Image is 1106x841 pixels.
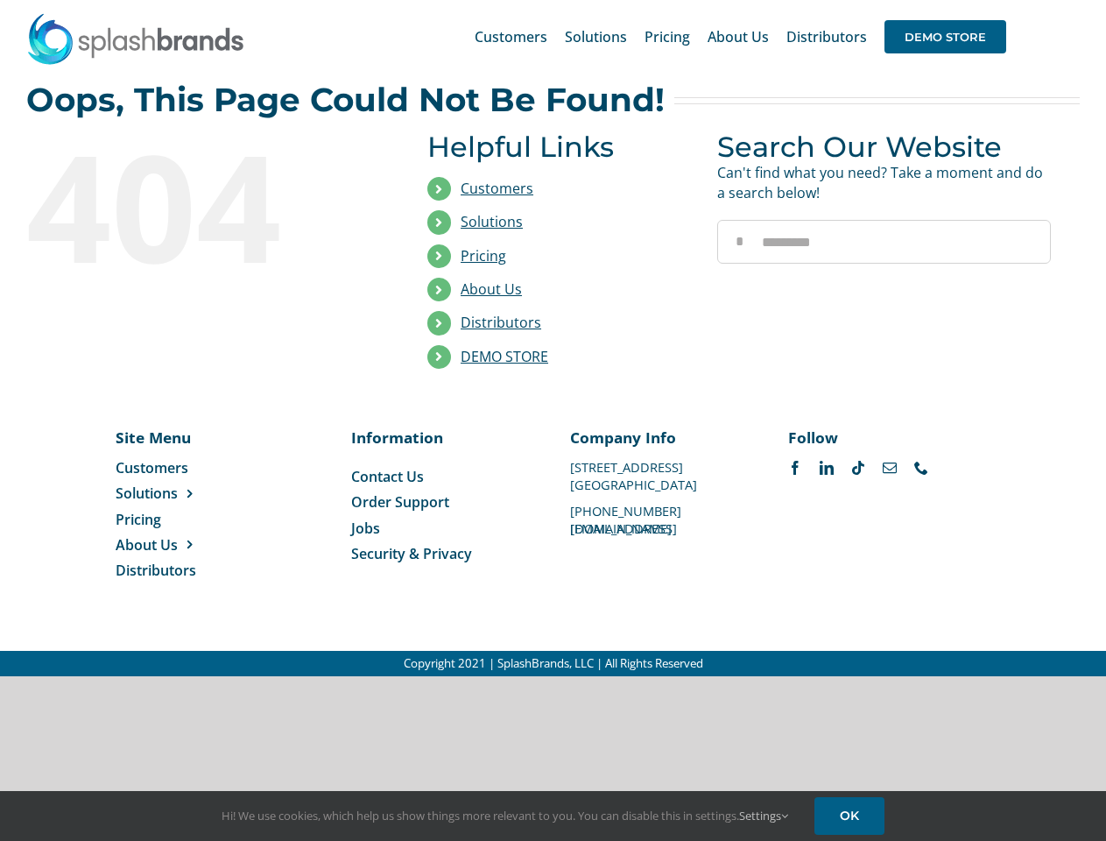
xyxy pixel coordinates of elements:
[883,461,897,475] a: mail
[26,12,245,65] img: SplashBrands.com Logo
[26,82,665,117] h2: Oops, This Page Could Not Be Found!
[788,427,973,448] p: Follow
[475,9,547,65] a: Customers
[851,461,865,475] a: tiktok
[116,484,234,503] a: Solutions
[222,808,788,823] span: Hi! We use cookies, which help us show things more relevant to you. You can disable this in setti...
[645,30,690,44] span: Pricing
[717,220,761,264] input: Search
[570,427,755,448] p: Company Info
[717,131,1051,163] h3: Search Our Website
[461,212,523,231] a: Solutions
[717,220,1051,264] input: Search...
[116,561,234,580] a: Distributors
[116,535,234,555] a: About Us
[814,797,884,835] a: OK
[351,519,536,538] a: Jobs
[116,458,234,581] nav: Menu
[461,347,548,366] a: DEMO STORE
[116,458,234,477] a: Customers
[645,9,690,65] a: Pricing
[739,808,788,823] a: Settings
[914,461,928,475] a: phone
[116,427,234,448] p: Site Menu
[351,519,380,538] span: Jobs
[116,458,188,477] span: Customers
[461,246,506,265] a: Pricing
[820,461,834,475] a: linkedin
[461,279,522,299] a: About Us
[351,467,424,486] span: Contact Us
[116,510,234,529] a: Pricing
[116,484,178,503] span: Solutions
[351,544,472,563] span: Security & Privacy
[351,492,536,512] a: Order Support
[717,163,1051,202] p: Can't find what you need? Take a moment and do a search below!
[461,313,541,332] a: Distributors
[786,9,867,65] a: Distributors
[475,30,547,44] span: Customers
[116,535,178,555] span: About Us
[565,30,627,44] span: Solutions
[351,492,449,512] span: Order Support
[116,510,161,529] span: Pricing
[884,20,1006,53] span: DEMO STORE
[788,461,802,475] a: facebook
[427,131,691,163] h3: Helpful Links
[26,131,360,279] div: 404
[884,9,1006,65] a: DEMO STORE
[786,30,867,44] span: Distributors
[461,179,533,198] a: Customers
[351,544,536,563] a: Security & Privacy
[351,467,536,486] a: Contact Us
[475,9,1006,65] nav: Main Menu
[351,467,536,564] nav: Menu
[116,561,196,580] span: Distributors
[351,427,536,448] p: Information
[708,30,769,44] span: About Us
